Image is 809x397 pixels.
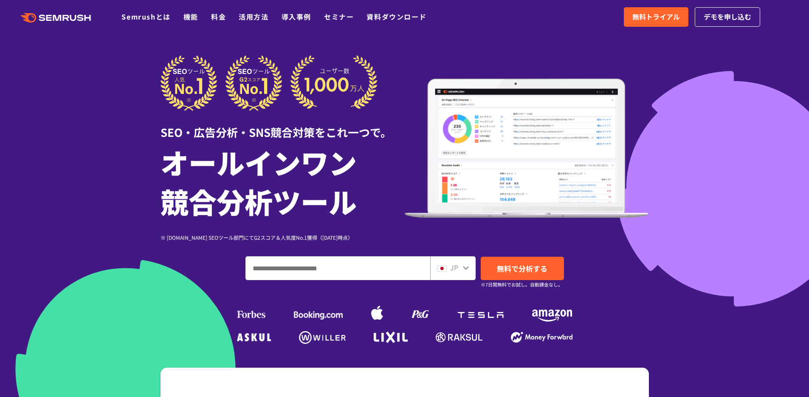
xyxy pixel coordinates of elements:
[450,262,458,272] span: JP
[497,263,547,274] span: 無料で分析する
[632,11,680,23] span: 無料トライアル
[324,11,354,22] a: セミナー
[161,142,405,221] h1: オールインワン 競合分析ツール
[211,11,226,22] a: 料金
[481,281,563,289] small: ※7日間無料でお試し。自動課金なし。
[704,11,751,23] span: デモを申し込む
[481,257,564,280] a: 無料で分析する
[366,11,426,22] a: 資料ダウンロード
[624,7,688,27] a: 無料トライアル
[239,11,268,22] a: 活用方法
[282,11,311,22] a: 導入事例
[183,11,198,22] a: 機能
[695,7,760,27] a: デモを申し込む
[161,233,405,241] div: ※ [DOMAIN_NAME] SEOツール部門にてG2スコア＆人気度No.1獲得（[DATE]時点）
[121,11,170,22] a: Semrushとは
[246,257,430,280] input: ドメイン、キーワードまたはURLを入力してください
[161,111,405,140] div: SEO・広告分析・SNS競合対策をこれ一つで。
